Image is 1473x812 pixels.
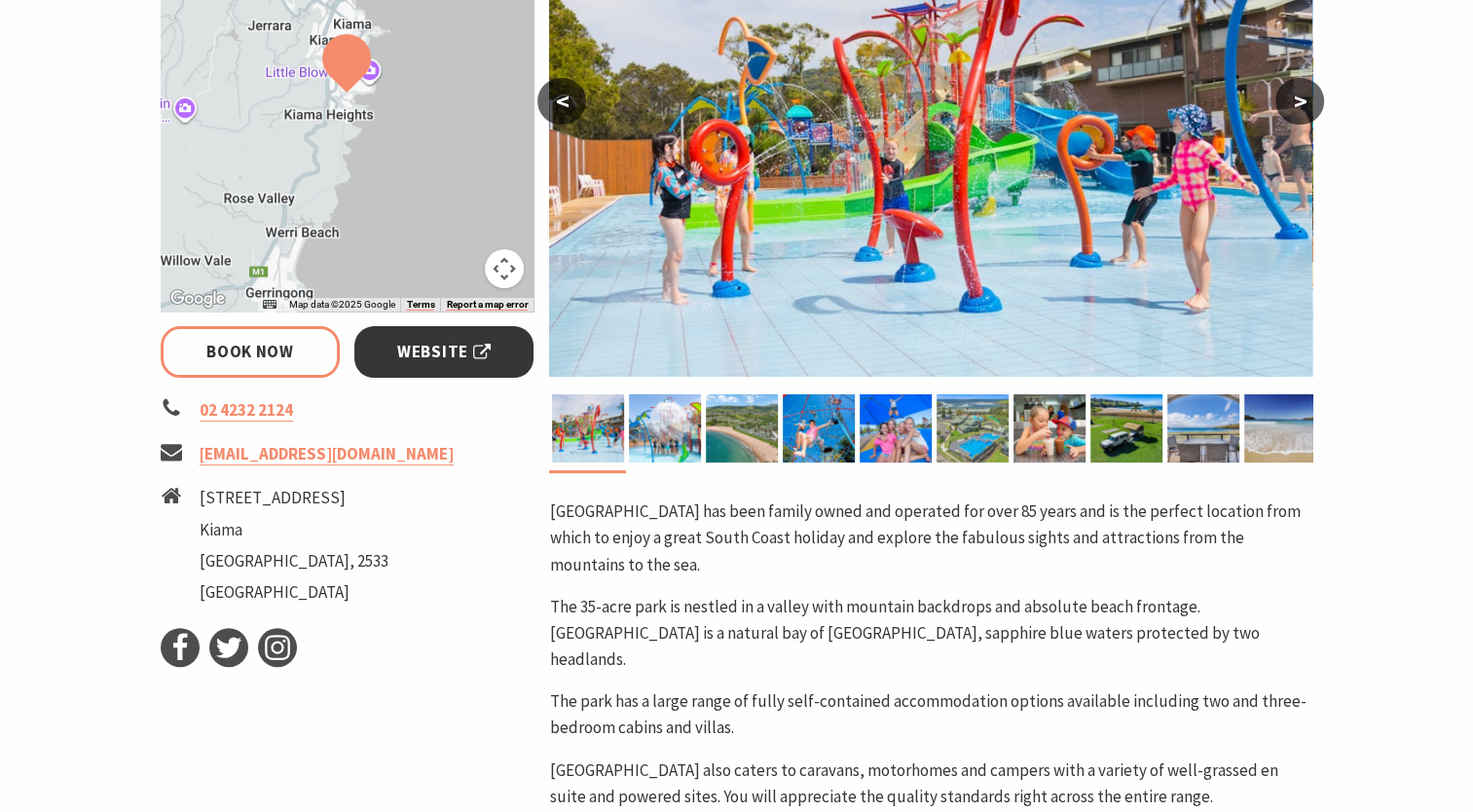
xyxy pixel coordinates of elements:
[200,517,388,543] li: Kiama
[288,299,394,310] span: Map data ©2025 Google
[397,339,491,365] span: Website
[200,579,388,606] li: [GEOGRAPHIC_DATA]
[706,394,778,462] img: BIG4 Easts Beach Kiama aerial view
[200,485,388,511] li: [STREET_ADDRESS]
[485,249,524,288] button: Map camera controls
[549,594,1312,674] p: The 35-acre park is nestled in a valley with mountain backdrops and absolute beach frontage. [GEO...
[1244,394,1316,462] img: BIG4 Easts Beach Kiama beachfront with water and ocean
[166,286,230,312] a: Open this area in Google Maps (opens a new window)
[446,299,528,311] a: Report a map error
[354,326,534,378] a: Website
[1013,394,1086,462] img: Children having drinks at the cafe
[537,78,586,125] button: <
[937,394,1009,462] img: Aerial view of the resort pool at BIG4 Easts Beach Kiama Holiday Park
[549,498,1312,578] p: [GEOGRAPHIC_DATA] has been family owned and operated for over 85 years and is the perfect locatio...
[549,757,1312,810] p: [GEOGRAPHIC_DATA] also caters to caravans, motorhomes and campers with a variety of well-grassed ...
[629,394,701,462] img: Sunny's Aquaventure Park at BIG4 Easts Beach Kiama Holiday Park
[549,688,1312,741] p: The park has a large range of fully self-contained accommodation options available including two ...
[1167,394,1239,462] img: Beach View Cabins
[1275,78,1324,125] button: >
[166,286,230,312] img: Google
[200,399,293,422] a: 02 4232 2124
[263,298,276,312] button: Keyboard shortcuts
[161,326,341,378] a: Book Now
[860,394,932,462] img: Jumping pillow with a group of friends sitting in the foreground and girl jumping in air behind them
[200,548,388,574] li: [GEOGRAPHIC_DATA], 2533
[200,443,454,465] a: [EMAIL_ADDRESS][DOMAIN_NAME]
[1090,394,1162,462] img: Camping sites
[783,394,855,462] img: Kids on Ropeplay
[406,299,434,311] a: Terms (opens in new tab)
[552,394,624,462] img: Sunny's Aquaventure Park at BIG4 Easts Beach Kiama Holiday Park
